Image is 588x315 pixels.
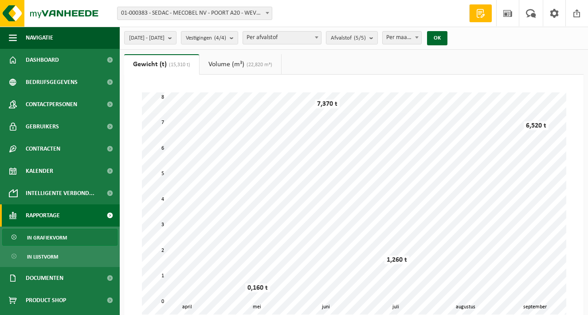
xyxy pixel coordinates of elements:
span: Per maand [382,31,422,44]
span: Intelligente verbond... [26,182,94,204]
button: Afvalstof(5/5) [326,31,378,44]
button: Vestigingen(4/4) [181,31,238,44]
span: Per afvalstof [243,32,321,44]
span: Navigatie [26,27,53,49]
span: Per maand [383,32,421,44]
span: Per afvalstof [243,31,321,44]
a: Gewicht (t) [124,54,199,75]
a: In lijstvorm [2,248,118,265]
div: 0,160 t [245,283,270,292]
span: Vestigingen [186,32,226,45]
button: [DATE] - [DATE] [124,31,176,44]
span: Bedrijfsgegevens [26,71,78,93]
span: (22,820 m³) [244,62,272,68]
span: 01-000383 - SEDAC - MECOBEL NV - POORT A20 - WEVELGEM [117,7,272,20]
span: (15,310 t) [167,62,190,68]
span: Product Shop [26,289,66,311]
div: 6,520 t [524,121,549,130]
span: Afvalstof [331,32,366,45]
span: Dashboard [26,49,59,71]
span: Contactpersonen [26,93,77,116]
count: (4/4) [214,35,226,41]
span: Rapportage [26,204,60,227]
a: Volume (m³) [200,54,281,75]
span: Documenten [26,267,63,289]
count: (5/5) [354,35,366,41]
span: Kalender [26,160,53,182]
span: [DATE] - [DATE] [129,32,165,45]
button: OK [427,31,447,45]
span: 01-000383 - SEDAC - MECOBEL NV - POORT A20 - WEVELGEM [118,7,272,20]
div: 7,370 t [315,100,340,108]
a: In grafiekvorm [2,229,118,246]
span: In grafiekvorm [27,229,67,246]
div: 1,260 t [384,255,409,264]
span: Gebruikers [26,116,59,138]
span: In lijstvorm [27,248,58,265]
iframe: chat widget [4,295,148,315]
span: Contracten [26,138,60,160]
